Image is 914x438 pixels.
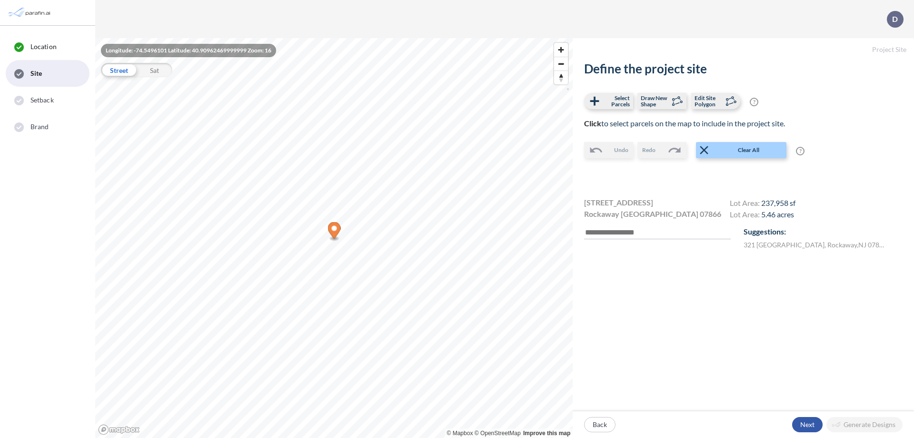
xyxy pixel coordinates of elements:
[641,95,669,107] span: Draw New Shape
[730,198,795,210] h4: Lot Area:
[796,147,805,155] span: ?
[554,71,568,84] button: Reset bearing to north
[642,146,656,154] span: Redo
[447,430,473,437] a: Mapbox
[30,69,42,78] span: Site
[584,142,633,158] button: Undo
[523,430,570,437] a: Improve this map
[98,424,140,435] a: Mapbox homepage
[761,210,794,219] span: 5.46 acres
[584,119,785,128] span: to select parcels on the map to include in the project site.
[744,226,903,237] p: Suggestions:
[101,44,276,57] div: Longitude: -74.5496101 Latitude: 40.90962469999999 Zoom: 16
[328,222,341,242] div: Map marker
[554,43,568,57] button: Zoom in
[761,198,795,207] span: 237,958 sf
[584,119,601,128] b: Click
[792,417,823,432] button: Next
[584,61,903,76] h2: Define the project site
[30,95,54,105] span: Setback
[602,95,630,107] span: Select Parcels
[573,38,914,61] h5: Project Site
[30,122,49,132] span: Brand
[584,208,721,220] span: Rockaway [GEOGRAPHIC_DATA] 07866
[892,15,898,23] p: D
[584,197,653,208] span: [STREET_ADDRESS]
[95,38,573,438] canvas: Map
[101,63,137,77] div: Street
[554,57,568,71] button: Zoom out
[584,417,616,432] button: Back
[614,146,628,154] span: Undo
[475,430,521,437] a: OpenStreetMap
[30,42,57,51] span: Location
[7,4,53,21] img: Parafin
[711,146,785,154] span: Clear All
[696,142,786,158] button: Clear All
[750,98,758,106] span: ?
[554,71,568,84] span: Reset bearing to north
[137,63,172,77] div: Sat
[637,142,686,158] button: Redo
[593,420,607,429] p: Back
[730,210,795,221] h4: Lot Area:
[695,95,723,107] span: Edit Site Polygon
[744,240,887,250] label: 321 [GEOGRAPHIC_DATA] , Rockaway , NJ 07866 , US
